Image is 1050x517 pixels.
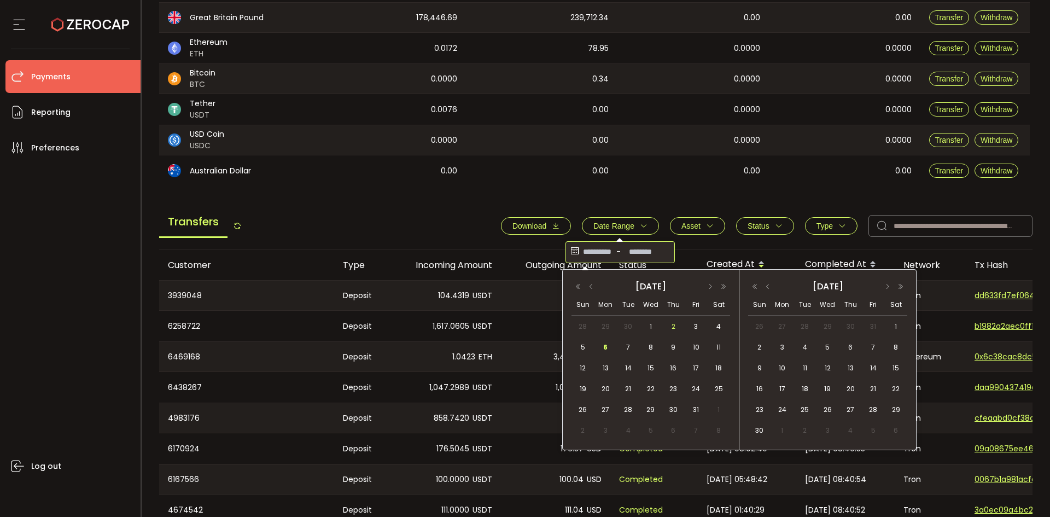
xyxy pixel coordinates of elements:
th: Sun [748,294,771,316]
button: Download [501,217,571,235]
span: 11 [798,362,812,375]
span: USDT [472,473,492,486]
span: Withdraw [981,13,1012,22]
th: Fri [685,294,707,316]
button: Withdraw [975,10,1018,25]
span: 31 [690,403,703,416]
button: Type [805,217,857,235]
span: 25 [712,382,725,396]
span: 8 [712,424,725,437]
span: Type [816,222,833,230]
span: 239,712.34 [570,11,609,24]
span: USDT [472,412,492,425]
span: 19 [821,382,834,396]
img: usdt_portfolio.svg [168,103,181,116]
span: 2 [753,341,766,354]
th: Mon [771,294,794,316]
iframe: Chat Widget [995,464,1050,517]
span: ETH [190,48,227,60]
span: 16 [667,362,680,375]
span: 28 [622,403,635,416]
th: Fri [862,294,885,316]
div: Deposit [334,403,392,433]
span: 7 [622,341,635,354]
div: Tron [895,372,966,403]
span: USDT [472,443,492,455]
span: 0.00 [895,165,912,177]
span: 30 [753,424,766,437]
span: 31 [867,320,880,333]
span: 3 [690,320,703,333]
span: 13 [844,362,857,375]
span: 29 [889,403,902,416]
div: 6438267 [159,372,334,403]
span: BTC [190,79,215,90]
span: 5 [644,424,657,437]
span: 2 [798,424,812,437]
div: 6258722 [159,311,334,341]
div: Outgoing Amount [501,259,610,271]
span: 0.00 [744,11,760,24]
span: 28 [867,403,880,416]
span: 100.0000 [436,473,469,486]
span: 12 [821,362,834,375]
div: 3939048 [159,281,334,310]
span: 15 [889,362,902,375]
button: Withdraw [975,72,1018,86]
th: Tue [794,294,816,316]
span: 30 [844,320,857,333]
span: 6 [599,341,612,354]
span: 18 [712,362,725,375]
th: Sat [708,294,730,316]
span: USDT [472,381,492,394]
span: Reporting [31,104,71,120]
span: 16 [753,382,766,396]
span: [DATE] 05:48:42 [707,473,767,486]
th: Wed [639,294,662,316]
span: Download [512,222,546,230]
span: 0.34 [592,73,609,85]
span: Payments [31,69,71,85]
span: 111.04 [565,504,584,516]
span: 8 [644,341,657,354]
span: Date Range [593,222,634,230]
span: 178,446.69 [416,11,457,24]
span: 111.0000 [441,504,469,516]
span: 5 [576,341,590,354]
span: 1 [644,320,657,333]
span: 26 [576,403,590,416]
span: 0.0000 [734,42,760,55]
span: Transfer [935,74,964,83]
span: 27 [844,403,857,416]
span: 21 [867,382,880,396]
span: 25 [798,403,812,416]
span: 18 [798,382,812,396]
button: Transfer [929,72,970,86]
span: 10 [775,362,789,375]
th: Sun [571,294,594,316]
span: 26 [821,403,834,416]
span: 3 [775,341,789,354]
span: 78.95 [588,42,609,55]
span: 9 [667,341,680,354]
span: 28 [576,320,590,333]
span: Completed [619,504,663,516]
div: Deposit [334,342,392,371]
span: 15 [644,362,657,375]
th: Thu [662,294,685,316]
span: 0.00 [592,134,609,147]
span: 10 [690,341,703,354]
span: 3 [599,424,612,437]
span: Withdraw [981,105,1012,114]
th: Thu [839,294,862,316]
span: Transfers [159,207,227,238]
span: USDT [190,109,215,121]
span: 13 [599,362,612,375]
span: 14 [622,362,635,375]
span: 0.0076 [431,103,457,116]
span: 4 [622,424,635,437]
span: Transfer [935,166,964,175]
span: 176.57 [561,443,584,455]
img: usdc_portfolio.svg [168,133,181,147]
